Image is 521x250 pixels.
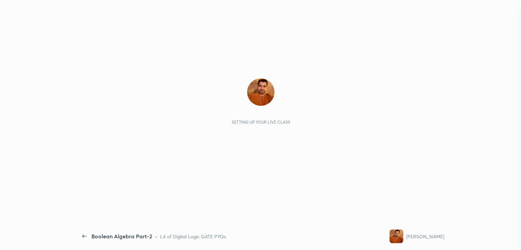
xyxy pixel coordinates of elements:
div: Boolean Algebra Part-2 [91,232,152,240]
div: L4 of Digital Logic GATE PYQs [160,233,226,240]
img: 5786bad726924fb0bb2bae2edf64aade.jpg [390,229,403,243]
div: [PERSON_NAME] [406,233,444,240]
img: 5786bad726924fb0bb2bae2edf64aade.jpg [247,78,275,106]
div: • [155,233,157,240]
div: Setting up your live class [232,120,290,125]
